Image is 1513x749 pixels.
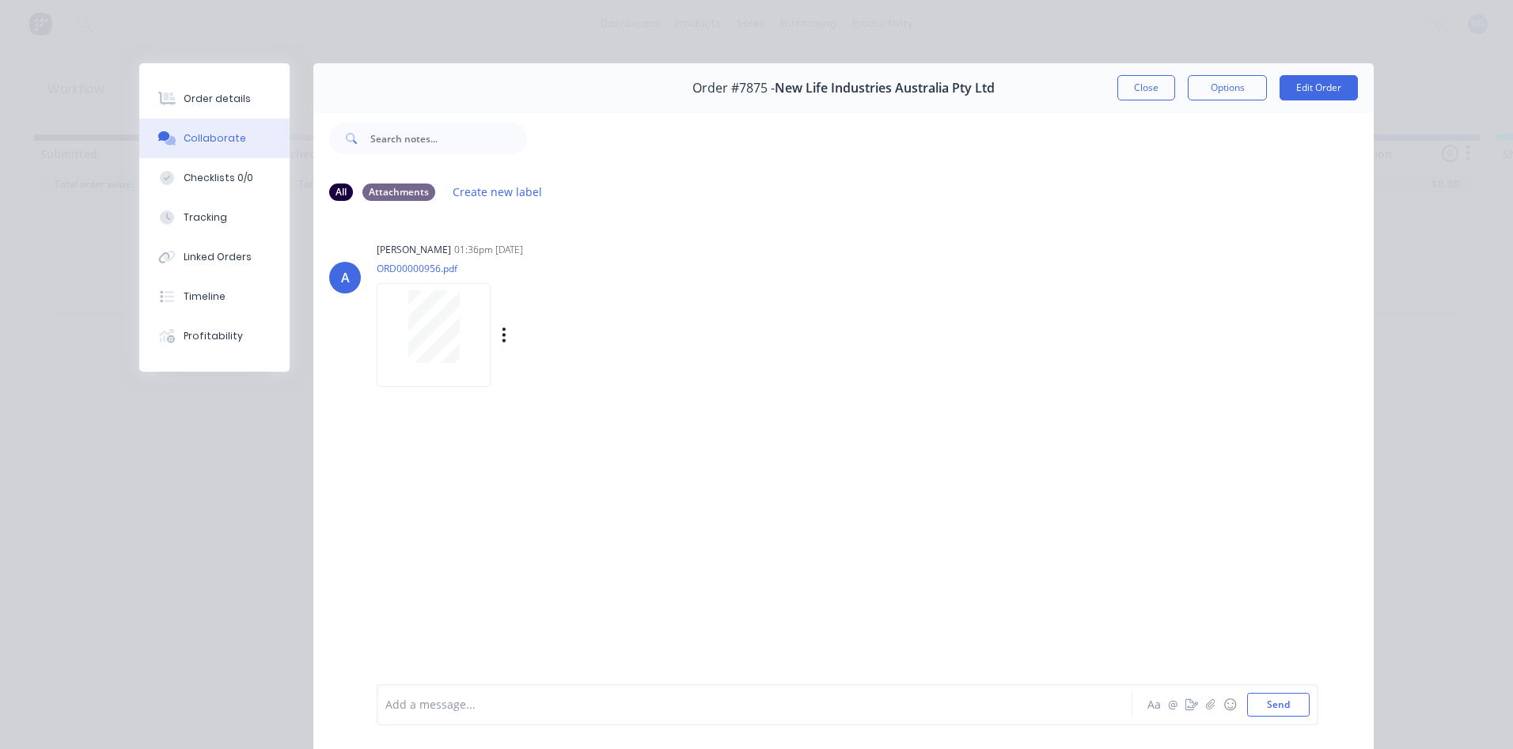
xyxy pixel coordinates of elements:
[341,268,350,287] div: A
[454,243,523,257] div: 01:36pm [DATE]
[184,210,227,225] div: Tracking
[184,329,243,343] div: Profitability
[184,250,252,264] div: Linked Orders
[139,237,290,277] button: Linked Orders
[184,171,253,185] div: Checklists 0/0
[329,183,353,201] div: All
[1117,75,1175,100] button: Close
[445,181,551,202] button: Create new label
[139,316,290,356] button: Profitability
[1163,695,1182,714] button: @
[1220,695,1239,714] button: ☺
[139,198,290,237] button: Tracking
[184,131,246,146] div: Collaborate
[362,183,435,201] div: Attachments
[692,81,775,96] span: Order #7875 -
[184,289,226,304] div: Timeline
[1280,75,1358,100] button: Edit Order
[1188,75,1267,100] button: Options
[139,158,290,198] button: Checklists 0/0
[139,79,290,119] button: Order details
[139,119,290,158] button: Collaborate
[377,243,451,257] div: [PERSON_NAME]
[1144,695,1163,714] button: Aa
[370,123,527,154] input: Search notes...
[184,92,251,106] div: Order details
[1247,693,1310,717] button: Send
[139,277,290,316] button: Timeline
[775,81,995,96] span: New Life Industries Australia Pty Ltd
[377,262,667,275] p: ORD00000956.pdf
